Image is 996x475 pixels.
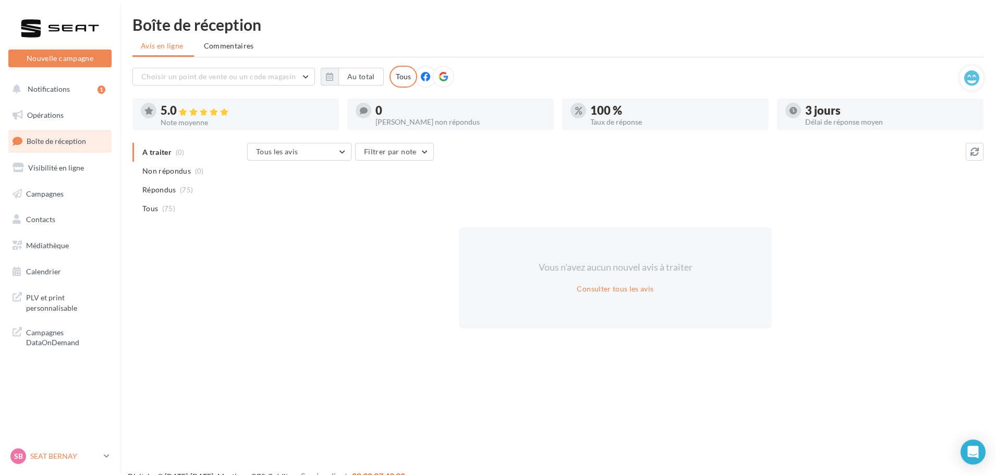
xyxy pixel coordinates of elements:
[390,66,417,88] div: Tous
[961,440,986,465] div: Open Intercom Messenger
[6,286,114,317] a: PLV et print personnalisable
[26,189,64,198] span: Campagnes
[8,50,112,67] button: Nouvelle campagne
[98,86,105,94] div: 1
[27,137,86,145] span: Boîte de réception
[6,235,114,257] a: Médiathèque
[27,111,64,119] span: Opérations
[6,104,114,126] a: Opérations
[161,119,331,126] div: Note moyenne
[26,215,55,224] span: Contacts
[162,204,175,213] span: (75)
[6,157,114,179] a: Visibilité en ligne
[142,203,158,214] span: Tous
[321,68,384,86] button: Au total
[805,105,975,116] div: 3 jours
[132,17,983,32] div: Boîte de réception
[30,451,100,461] p: SEAT BERNAY
[26,290,107,313] span: PLV et print personnalisable
[28,163,84,172] span: Visibilité en ligne
[8,446,112,466] a: SB SEAT BERNAY
[6,183,114,205] a: Campagnes
[132,68,315,86] button: Choisir un point de vente ou un code magasin
[141,72,296,81] span: Choisir un point de vente ou un code magasin
[338,68,384,86] button: Au total
[590,118,760,126] div: Taux de réponse
[26,325,107,348] span: Campagnes DataOnDemand
[26,241,69,250] span: Médiathèque
[6,321,114,352] a: Campagnes DataOnDemand
[28,84,70,93] span: Notifications
[375,118,545,126] div: [PERSON_NAME] non répondus
[6,78,110,100] button: Notifications 1
[180,186,193,194] span: (75)
[6,261,114,283] a: Calendrier
[256,147,298,156] span: Tous les avis
[526,261,705,274] div: Vous n'avez aucun nouvel avis à traiter
[805,118,975,126] div: Délai de réponse moyen
[26,267,61,276] span: Calendrier
[142,185,176,195] span: Répondus
[14,451,23,461] span: SB
[247,143,351,161] button: Tous les avis
[573,283,658,295] button: Consulter tous les avis
[204,41,254,50] span: Commentaires
[6,130,114,152] a: Boîte de réception
[590,105,760,116] div: 100 %
[6,209,114,230] a: Contacts
[375,105,545,116] div: 0
[195,167,204,175] span: (0)
[161,105,331,117] div: 5.0
[355,143,434,161] button: Filtrer par note
[142,166,191,176] span: Non répondus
